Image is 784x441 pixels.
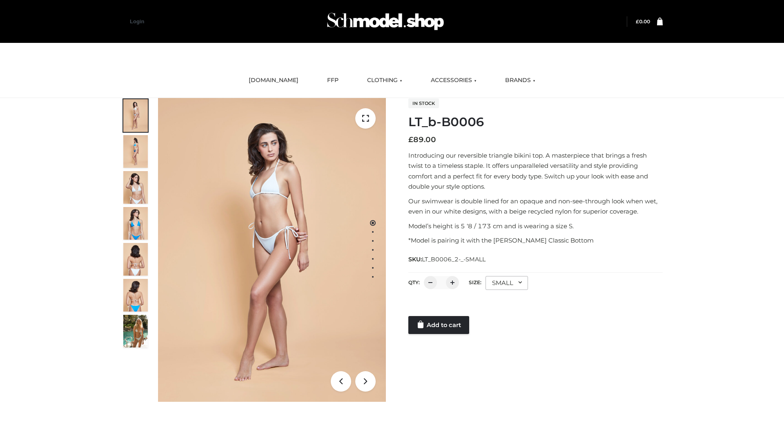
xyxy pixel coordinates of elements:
[469,279,481,285] label: Size:
[408,98,439,108] span: In stock
[636,18,650,24] a: £0.00
[361,71,408,89] a: CLOTHING
[408,115,663,129] h1: LT_b-B0006
[123,135,148,168] img: ArielClassicBikiniTop_CloudNine_AzureSky_OW114ECO_2-scaled.jpg
[408,135,436,144] bdi: 89.00
[123,99,148,132] img: ArielClassicBikiniTop_CloudNine_AzureSky_OW114ECO_1-scaled.jpg
[408,235,663,246] p: *Model is pairing it with the [PERSON_NAME] Classic Bottom
[158,98,386,402] img: ArielClassicBikiniTop_CloudNine_AzureSky_OW114ECO_1
[243,71,305,89] a: [DOMAIN_NAME]
[123,279,148,312] img: ArielClassicBikiniTop_CloudNine_AzureSky_OW114ECO_8-scaled.jpg
[408,135,413,144] span: £
[408,150,663,192] p: Introducing our reversible triangle bikini top. A masterpiece that brings a fresh twist to a time...
[636,18,650,24] bdi: 0.00
[324,5,447,38] img: Schmodel Admin 964
[425,71,483,89] a: ACCESSORIES
[408,254,486,264] span: SKU:
[499,71,541,89] a: BRANDS
[123,171,148,204] img: ArielClassicBikiniTop_CloudNine_AzureSky_OW114ECO_3-scaled.jpg
[422,256,486,263] span: LT_B0006_2-_-SMALL
[408,221,663,232] p: Model’s height is 5 ‘8 / 173 cm and is wearing a size S.
[123,315,148,347] img: Arieltop_CloudNine_AzureSky2.jpg
[130,18,144,24] a: Login
[636,18,639,24] span: £
[486,276,528,290] div: SMALL
[123,207,148,240] img: ArielClassicBikiniTop_CloudNine_AzureSky_OW114ECO_4-scaled.jpg
[321,71,345,89] a: FFP
[123,243,148,276] img: ArielClassicBikiniTop_CloudNine_AzureSky_OW114ECO_7-scaled.jpg
[408,279,420,285] label: QTY:
[408,316,469,334] a: Add to cart
[408,196,663,217] p: Our swimwear is double lined for an opaque and non-see-through look when wet, even in our white d...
